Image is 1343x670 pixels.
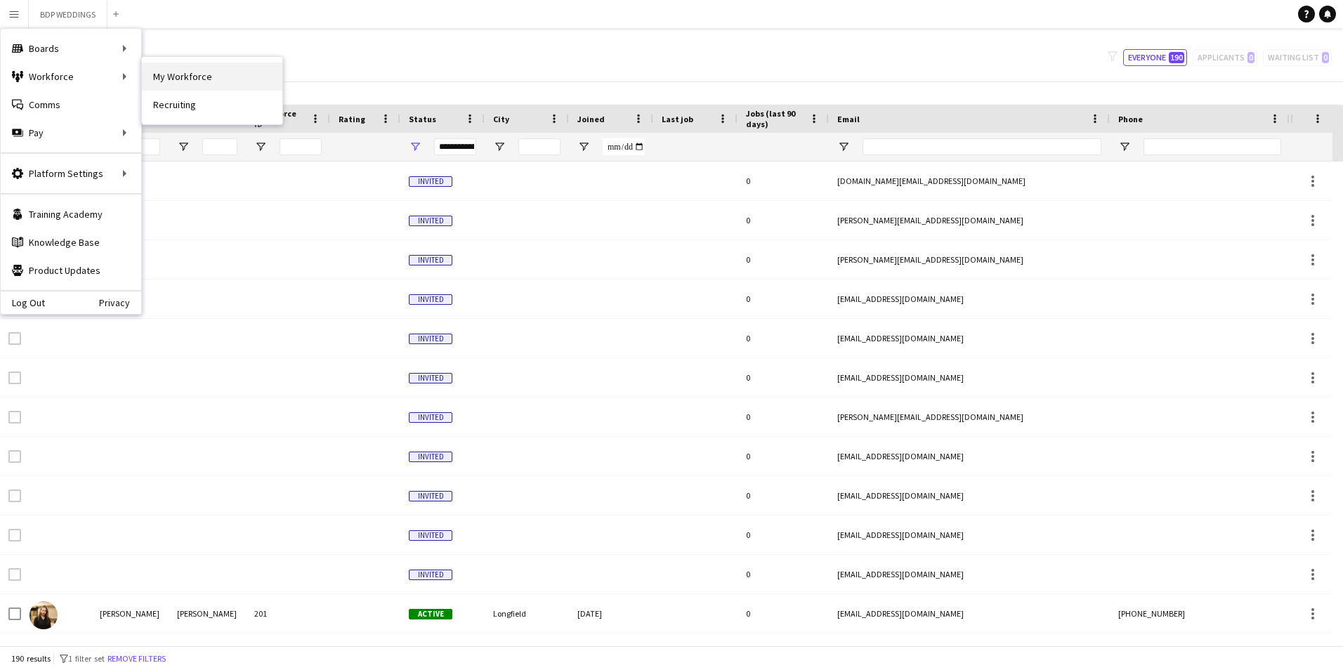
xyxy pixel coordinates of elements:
[1118,114,1143,124] span: Phone
[202,138,237,155] input: Last Name Filter Input
[246,594,330,633] div: 201
[829,555,1110,593] div: [EMAIL_ADDRESS][DOMAIN_NAME]
[577,114,605,124] span: Joined
[1118,140,1131,153] button: Open Filter Menu
[738,240,829,279] div: 0
[409,530,452,541] span: Invited
[738,515,829,554] div: 0
[1,159,141,188] div: Platform Settings
[1,228,141,256] a: Knowledge Base
[1144,138,1281,155] input: Phone Filter Input
[105,651,169,666] button: Remove filters
[409,216,452,226] span: Invited
[409,491,452,501] span: Invited
[738,162,829,200] div: 0
[829,319,1110,357] div: [EMAIL_ADDRESS][DOMAIN_NAME]
[829,398,1110,436] div: [PERSON_NAME][EMAIL_ADDRESS][DOMAIN_NAME]
[837,140,850,153] button: Open Filter Menu
[1,200,141,228] a: Training Academy
[829,280,1110,318] div: [EMAIL_ADDRESS][DOMAIN_NAME]
[829,515,1110,554] div: [EMAIL_ADDRESS][DOMAIN_NAME]
[746,108,804,129] span: Jobs (last 90 days)
[738,476,829,515] div: 0
[125,138,160,155] input: First Name Filter Input
[738,594,829,633] div: 0
[8,490,21,502] input: Row Selection is disabled for this row (unchecked)
[409,294,452,305] span: Invited
[738,398,829,436] div: 0
[662,114,693,124] span: Last job
[142,63,282,91] a: My Workforce
[8,568,21,581] input: Row Selection is disabled for this row (unchecked)
[577,140,590,153] button: Open Filter Menu
[837,114,860,124] span: Email
[169,594,246,633] div: [PERSON_NAME]
[409,114,436,124] span: Status
[829,358,1110,397] div: [EMAIL_ADDRESS][DOMAIN_NAME]
[829,162,1110,200] div: [DOMAIN_NAME][EMAIL_ADDRESS][DOMAIN_NAME]
[30,601,58,629] img: Adam Harvey
[738,555,829,593] div: 0
[409,373,452,383] span: Invited
[603,138,645,155] input: Joined Filter Input
[738,319,829,357] div: 0
[8,411,21,423] input: Row Selection is disabled for this row (unchecked)
[738,201,829,239] div: 0
[8,529,21,541] input: Row Selection is disabled for this row (unchecked)
[91,594,169,633] div: [PERSON_NAME]
[8,450,21,463] input: Row Selection is disabled for this row (unchecked)
[339,114,365,124] span: Rating
[738,437,829,475] div: 0
[280,138,322,155] input: Workforce ID Filter Input
[1,34,141,63] div: Boards
[1169,52,1184,63] span: 190
[1,297,45,308] a: Log Out
[829,201,1110,239] div: [PERSON_NAME][EMAIL_ADDRESS][DOMAIN_NAME]
[493,114,509,124] span: City
[738,280,829,318] div: 0
[409,609,452,619] span: Active
[829,476,1110,515] div: [EMAIL_ADDRESS][DOMAIN_NAME]
[142,91,282,119] a: Recruiting
[29,1,107,28] button: BDP WEDDINGS
[8,332,21,345] input: Row Selection is disabled for this row (unchecked)
[485,594,569,633] div: Longfield
[409,255,452,265] span: Invited
[99,297,141,308] a: Privacy
[1110,594,1290,633] div: [PHONE_NUMBER]
[1,119,141,147] div: Pay
[1,91,141,119] a: Comms
[409,140,421,153] button: Open Filter Menu
[738,358,829,397] div: 0
[569,594,653,633] div: [DATE]
[177,140,190,153] button: Open Filter Menu
[829,240,1110,279] div: [PERSON_NAME][EMAIL_ADDRESS][DOMAIN_NAME]
[518,138,561,155] input: City Filter Input
[409,452,452,462] span: Invited
[409,570,452,580] span: Invited
[68,653,105,664] span: 1 filter set
[863,138,1101,155] input: Email Filter Input
[829,437,1110,475] div: [EMAIL_ADDRESS][DOMAIN_NAME]
[8,372,21,384] input: Row Selection is disabled for this row (unchecked)
[254,140,267,153] button: Open Filter Menu
[409,412,452,423] span: Invited
[493,140,506,153] button: Open Filter Menu
[409,334,452,344] span: Invited
[1123,49,1187,66] button: Everyone190
[829,594,1110,633] div: [EMAIL_ADDRESS][DOMAIN_NAME]
[409,176,452,187] span: Invited
[1,256,141,284] a: Product Updates
[1,63,141,91] div: Workforce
